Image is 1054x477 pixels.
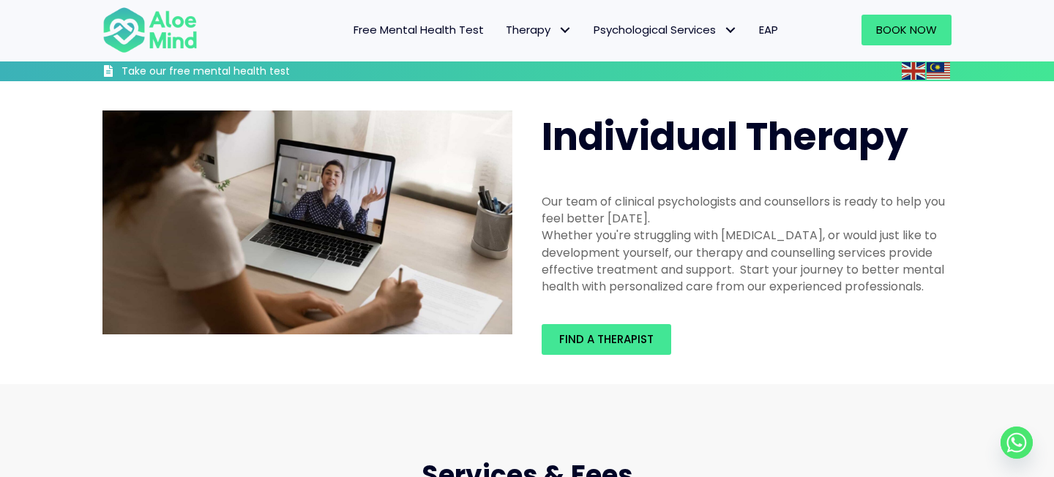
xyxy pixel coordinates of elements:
[102,64,368,81] a: Take our free mental health test
[542,324,671,355] a: Find a therapist
[506,22,572,37] span: Therapy
[102,6,198,54] img: Aloe mind Logo
[1001,427,1033,459] a: Whatsapp
[354,22,484,37] span: Free Mental Health Test
[542,110,908,163] span: Individual Therapy
[343,15,495,45] a: Free Mental Health Test
[542,193,952,227] div: Our team of clinical psychologists and counsellors is ready to help you feel better [DATE].
[594,22,737,37] span: Psychological Services
[554,20,575,41] span: Therapy: submenu
[122,64,368,79] h3: Take our free mental health test
[559,331,654,347] span: Find a therapist
[927,62,950,80] img: ms
[495,15,583,45] a: TherapyTherapy: submenu
[861,15,952,45] a: Book Now
[876,22,937,37] span: Book Now
[102,110,512,334] img: Therapy online individual
[720,20,741,41] span: Psychological Services: submenu
[759,22,778,37] span: EAP
[217,15,789,45] nav: Menu
[902,62,927,79] a: English
[902,62,925,80] img: en
[583,15,748,45] a: Psychological ServicesPsychological Services: submenu
[927,62,952,79] a: Malay
[748,15,789,45] a: EAP
[542,227,952,295] div: Whether you're struggling with [MEDICAL_DATA], or would just like to development yourself, our th...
